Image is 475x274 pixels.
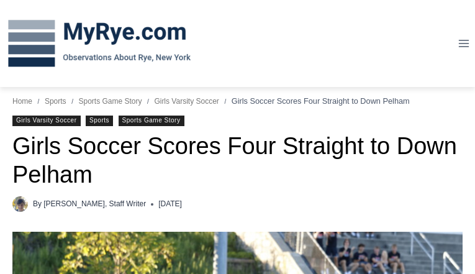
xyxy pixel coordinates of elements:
span: By [33,198,42,210]
img: (PHOTO: MyRye.com 2024 Head Intern, Editor and now Staff Writer Charlie Morris. Contributed.)Char... [12,196,28,212]
a: Sports Game Story [119,116,184,126]
span: / [38,98,40,105]
a: Sports [45,97,66,106]
a: Home [12,97,32,106]
a: Girls Varsity Soccer [154,97,219,106]
a: Sports Game Story [78,97,142,106]
a: Author image [12,196,28,212]
button: Open menu [452,34,475,53]
a: [PERSON_NAME], Staff Writer [43,199,146,208]
a: Girls Varsity Soccer [12,116,81,126]
time: [DATE] [158,198,182,210]
span: / [71,98,73,105]
h1: Girls Soccer Scores Four Straight to Down Pelham [12,132,463,189]
span: / [224,98,226,105]
nav: Breadcrumbs [12,95,463,107]
a: Sports [86,116,113,126]
span: / [147,98,149,105]
span: Girls Soccer Scores Four Straight to Down Pelham [232,96,410,106]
